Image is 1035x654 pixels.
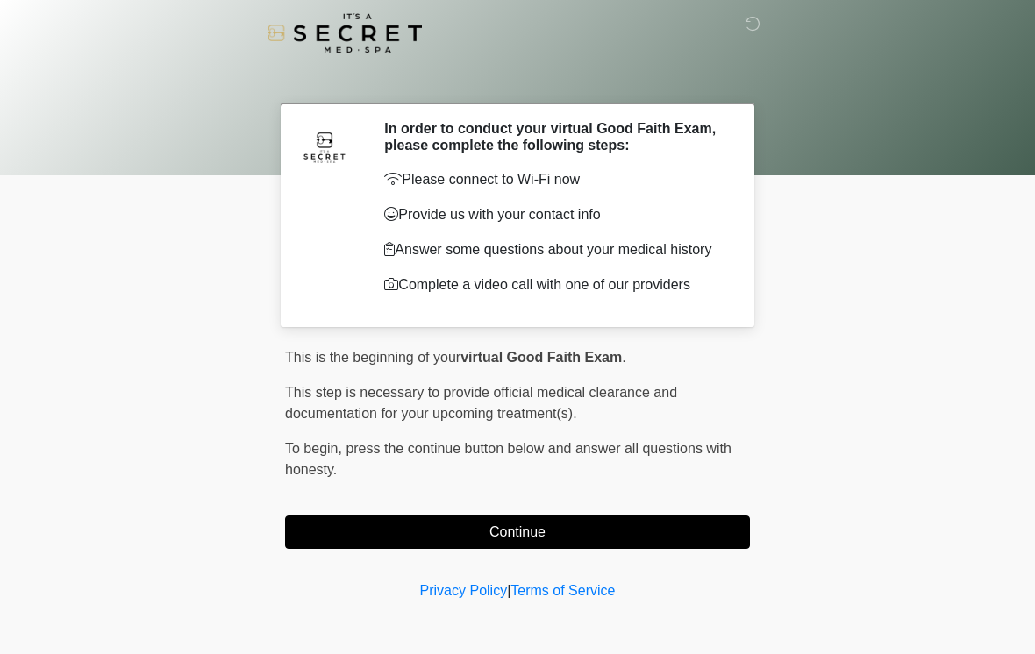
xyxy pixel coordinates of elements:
[507,583,510,598] a: |
[285,515,750,549] button: Continue
[285,350,460,365] span: This is the beginning of your
[384,120,724,153] h2: In order to conduct your virtual Good Faith Exam, please complete the following steps:
[384,239,724,260] p: Answer some questions about your medical history
[420,583,508,598] a: Privacy Policy
[622,350,625,365] span: .
[510,583,615,598] a: Terms of Service
[460,350,622,365] strong: virtual Good Faith Exam
[268,13,422,53] img: It's A Secret Med Spa Logo
[285,441,346,456] span: To begin,
[285,441,732,477] span: press the continue button below and answer all questions with honesty.
[384,169,724,190] p: Please connect to Wi-Fi now
[384,274,724,295] p: Complete a video call with one of our providers
[272,63,763,96] h1: ‎ ‎
[384,204,724,225] p: Provide us with your contact info
[298,120,351,173] img: Agent Avatar
[285,385,677,421] span: This step is necessary to provide official medical clearance and documentation for your upcoming ...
